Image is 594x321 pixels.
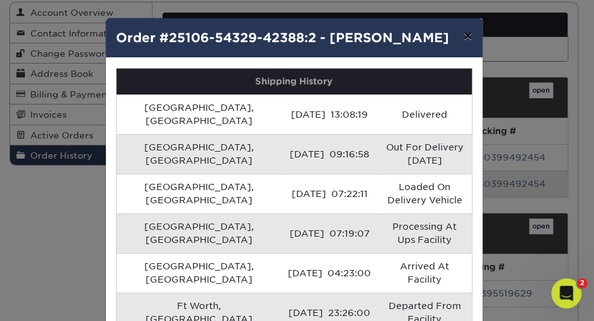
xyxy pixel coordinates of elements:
[282,134,378,174] td: [DATE] 09:16:58
[117,253,282,293] td: [GEOGRAPHIC_DATA], [GEOGRAPHIC_DATA]
[378,174,472,213] td: Loaded On Delivery Vehicle
[117,134,282,174] td: [GEOGRAPHIC_DATA], [GEOGRAPHIC_DATA]
[551,278,581,308] iframe: Intercom live chat
[378,213,472,253] td: Processing At Ups Facility
[117,69,472,94] th: Shipping History
[282,174,378,213] td: [DATE] 07:22:11
[117,94,282,134] td: [GEOGRAPHIC_DATA], [GEOGRAPHIC_DATA]
[116,28,472,47] h4: Order #25106-54329-42388:2 - [PERSON_NAME]
[453,18,482,53] button: ×
[378,134,472,174] td: Out For Delivery [DATE]
[378,253,472,293] td: Arrived At Facility
[117,174,282,213] td: [GEOGRAPHIC_DATA], [GEOGRAPHIC_DATA]
[117,213,282,253] td: [GEOGRAPHIC_DATA], [GEOGRAPHIC_DATA]
[577,278,587,288] span: 2
[282,253,378,293] td: [DATE] 04:23:00
[378,94,472,134] td: Delivered
[282,94,378,134] td: [DATE] 13:08:19
[282,213,378,253] td: [DATE] 07:19:07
